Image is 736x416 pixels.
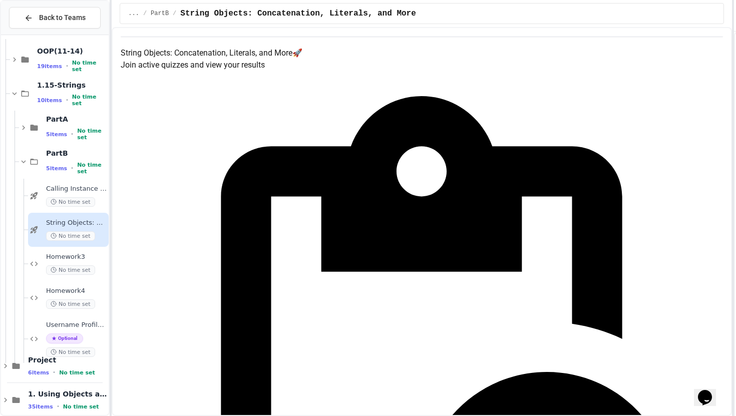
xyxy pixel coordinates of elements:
[37,97,62,104] span: 10 items
[53,368,55,376] span: •
[77,162,107,175] span: No time set
[151,10,169,18] span: PartB
[46,197,95,207] span: No time set
[28,355,107,364] span: Project
[121,47,722,59] h4: String Objects: Concatenation, Literals, and More 🚀
[37,47,107,56] span: OOP(11-14)
[37,63,62,70] span: 19 items
[46,231,95,241] span: No time set
[66,96,68,104] span: •
[46,185,107,193] span: Calling Instance Methods - Topic 1.14
[46,287,107,295] span: Homework4
[63,403,99,410] span: No time set
[46,299,95,309] span: No time set
[72,60,107,73] span: No time set
[28,403,53,410] span: 35 items
[46,265,95,275] span: No time set
[28,389,107,398] span: 1. Using Objects and Methods
[121,59,722,71] p: Join active quizzes and view your results
[72,94,107,107] span: No time set
[46,347,95,357] span: No time set
[143,10,147,18] span: /
[71,164,73,172] span: •
[59,369,95,376] span: No time set
[46,333,83,343] span: Optional
[46,165,67,172] span: 5 items
[39,13,86,23] span: Back to Teams
[28,369,49,376] span: 6 items
[71,130,73,138] span: •
[46,149,107,158] span: PartB
[128,10,139,18] span: ...
[9,7,101,29] button: Back to Teams
[173,10,176,18] span: /
[57,402,59,410] span: •
[37,81,107,90] span: 1.15-Strings
[694,376,726,406] iframe: chat widget
[46,131,67,138] span: 5 items
[77,128,107,141] span: No time set
[46,321,107,329] span: Username Profile Generator
[46,253,107,261] span: Homework3
[46,219,107,227] span: String Objects: Concatenation, Literals, and More
[66,62,68,70] span: •
[180,8,416,20] span: String Objects: Concatenation, Literals, and More
[46,115,107,124] span: PartA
